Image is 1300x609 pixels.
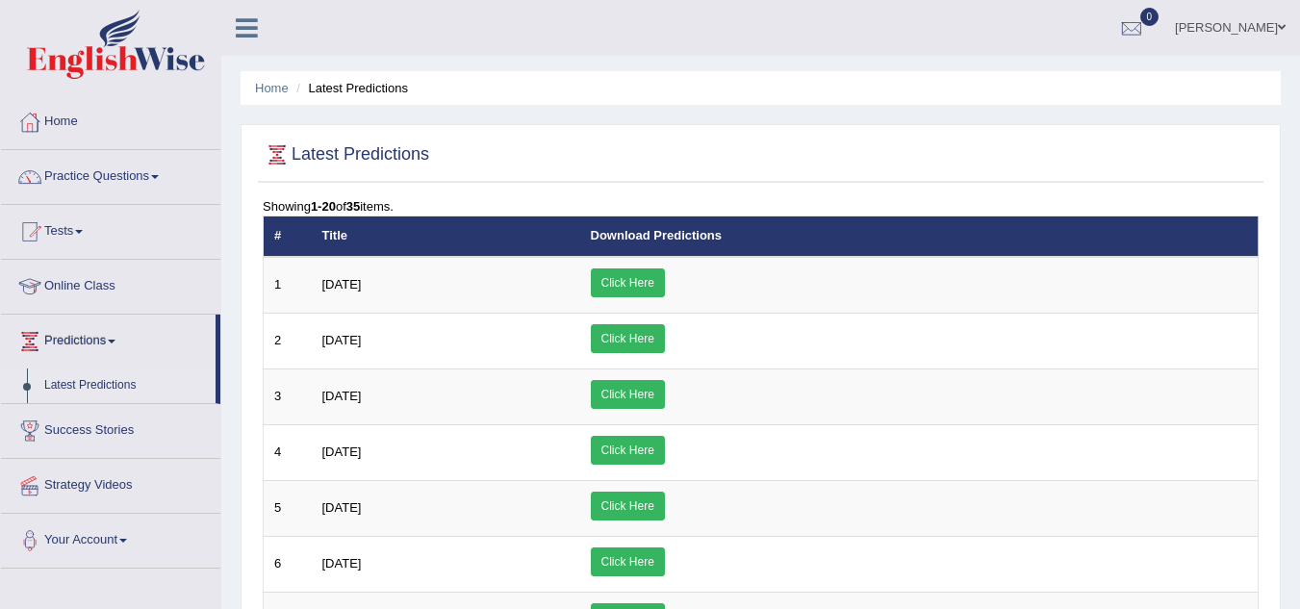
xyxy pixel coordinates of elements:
a: Click Here [591,380,665,409]
th: Download Predictions [580,216,1259,257]
span: [DATE] [322,277,362,292]
b: 35 [346,199,360,214]
th: # [264,216,312,257]
a: Click Here [591,268,665,297]
a: Online Class [1,260,220,308]
a: Predictions [1,315,216,363]
span: [DATE] [322,500,362,515]
h2: Latest Predictions [263,140,429,169]
a: Home [1,95,220,143]
span: [DATE] [322,389,362,403]
th: Title [312,216,580,257]
a: Click Here [591,547,665,576]
li: Latest Predictions [292,79,408,97]
td: 1 [264,257,312,314]
a: Success Stories [1,404,220,452]
td: 3 [264,368,312,424]
span: [DATE] [322,333,362,347]
a: Click Here [591,492,665,520]
td: 6 [264,536,312,592]
a: Your Account [1,514,220,562]
span: [DATE] [322,556,362,571]
a: Click Here [591,436,665,465]
span: [DATE] [322,444,362,459]
a: Click Here [591,324,665,353]
td: 2 [264,313,312,368]
span: 0 [1140,8,1160,26]
a: Tests [1,205,220,253]
a: Home [255,81,289,95]
td: 5 [264,480,312,536]
a: Strategy Videos [1,459,220,507]
a: Practice Questions [1,150,220,198]
b: 1-20 [311,199,336,214]
a: Latest Predictions [36,368,216,403]
td: 4 [264,424,312,480]
div: Showing of items. [263,197,1259,216]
